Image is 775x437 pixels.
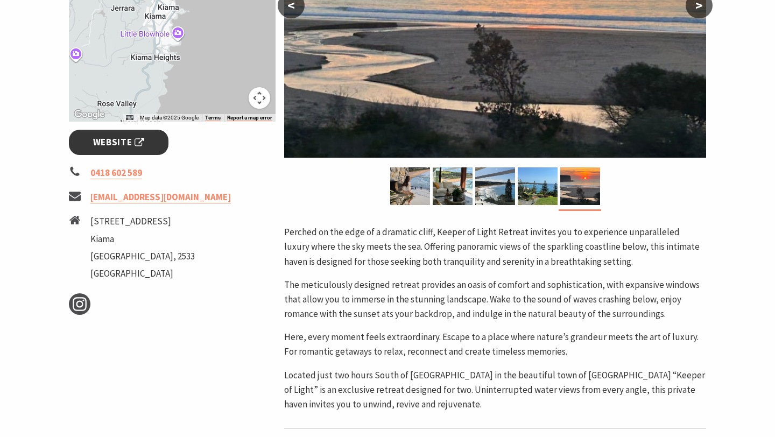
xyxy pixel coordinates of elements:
[205,115,221,121] a: Terms (opens in new tab)
[72,108,107,122] img: Google
[518,167,558,205] img: Keeper of Light Retreat - photo of the view and the house
[560,167,600,205] img: Keeper of Light Retreat
[126,114,133,122] button: Keyboard shortcuts
[69,130,168,155] a: Website
[90,249,195,264] li: [GEOGRAPHIC_DATA], 2533
[227,115,272,121] a: Report a map error
[249,87,270,109] button: Map camera controls
[284,330,706,359] p: Here, every moment feels extraordinary. Escape to a place where nature’s grandeur meets the art o...
[284,368,706,412] p: Located just two hours South of [GEOGRAPHIC_DATA] in the beautiful town of [GEOGRAPHIC_DATA] “Kee...
[90,232,195,246] li: Kiama
[90,191,231,203] a: [EMAIL_ADDRESS][DOMAIN_NAME]
[284,278,706,322] p: The meticulously designed retreat provides an oasis of comfort and sophistication, with expansive...
[93,135,145,150] span: Website
[140,115,199,121] span: Map data ©2025 Google
[284,225,706,269] p: Perched on the edge of a dramatic cliff, Keeper of Light Retreat invites you to experience unpara...
[90,266,195,281] li: [GEOGRAPHIC_DATA]
[433,167,473,205] img: Keeper of Light Retreat
[390,167,430,205] img: Keeper of Light Retreat photo of the balcony
[72,108,107,122] a: Open this area in Google Maps (opens a new window)
[90,214,195,229] li: [STREET_ADDRESS]
[90,167,142,179] a: 0418 602 589
[475,167,515,205] img: Keeper of Light Retreat photo from the balcony overlooking Bombo Beach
